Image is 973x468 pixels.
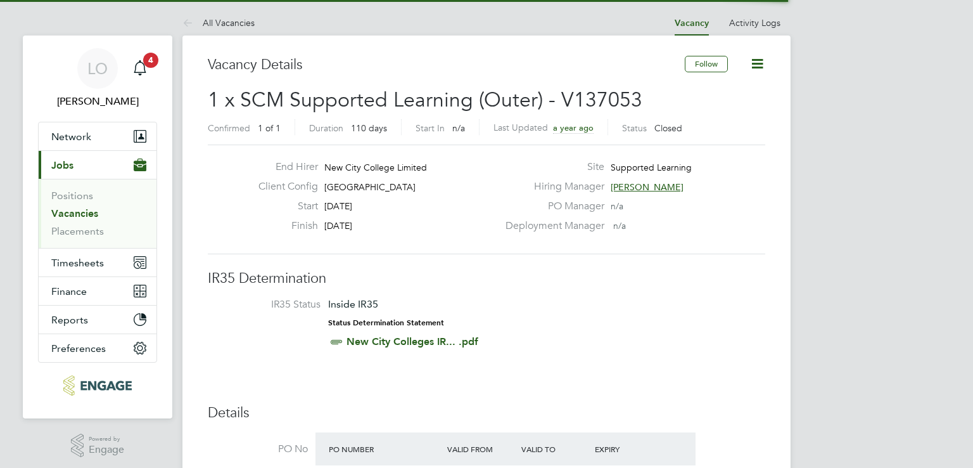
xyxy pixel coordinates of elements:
[324,200,352,212] span: [DATE]
[326,438,444,460] div: PO Number
[38,48,157,109] a: LO[PERSON_NAME]
[248,219,318,233] label: Finish
[622,122,647,134] label: Status
[51,225,104,237] a: Placements
[39,306,156,334] button: Reports
[51,207,98,219] a: Vacancies
[39,334,156,362] button: Preferences
[328,298,378,310] span: Inside IR35
[39,151,156,179] button: Jobs
[729,17,780,29] a: Activity Logs
[416,122,445,134] label: Start In
[248,160,318,174] label: End Hirer
[51,342,106,354] span: Preferences
[592,438,666,460] div: Expiry
[220,298,321,311] label: IR35 Status
[498,219,604,233] label: Deployment Manager
[328,318,444,327] strong: Status Determination Statement
[498,160,604,174] label: Site
[611,181,684,193] span: [PERSON_NAME]
[51,257,104,269] span: Timesheets
[208,88,642,112] span: 1 x SCM Supported Learning (Outer) - V137053
[553,122,594,133] span: a year ago
[498,200,604,213] label: PO Manager
[51,314,88,326] span: Reports
[63,375,131,396] img: morganhunt-logo-retina.png
[351,122,387,134] span: 110 days
[89,445,124,455] span: Engage
[324,162,427,173] span: New City College Limited
[493,122,548,133] label: Last Updated
[208,56,685,74] h3: Vacancy Details
[143,53,158,68] span: 4
[444,438,518,460] div: Valid From
[51,190,93,202] a: Positions
[208,404,765,422] h3: Details
[611,162,692,173] span: Supported Learning
[675,18,709,29] a: Vacancy
[685,56,728,72] button: Follow
[452,122,465,134] span: n/a
[611,200,623,212] span: n/a
[23,36,172,419] nav: Main navigation
[654,122,682,134] span: Closed
[39,249,156,276] button: Timesheets
[51,131,91,143] span: Network
[127,48,153,89] a: 4
[39,179,156,248] div: Jobs
[39,122,156,150] button: Network
[208,443,308,456] label: PO No
[613,220,626,231] span: n/a
[324,220,352,231] span: [DATE]
[498,180,604,193] label: Hiring Manager
[208,122,250,134] label: Confirmed
[258,122,281,134] span: 1 of 1
[208,270,765,288] h3: IR35 Determination
[309,122,343,134] label: Duration
[248,180,318,193] label: Client Config
[324,181,416,193] span: [GEOGRAPHIC_DATA]
[518,438,592,460] div: Valid To
[87,60,108,77] span: LO
[38,94,157,109] span: Luke O'Neill
[182,17,255,29] a: All Vacancies
[39,277,156,305] button: Finance
[248,200,318,213] label: Start
[71,434,125,458] a: Powered byEngage
[89,434,124,445] span: Powered by
[347,335,478,348] a: New City Colleges IR... .pdf
[51,285,87,297] span: Finance
[51,159,73,171] span: Jobs
[38,375,157,396] a: Go to home page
